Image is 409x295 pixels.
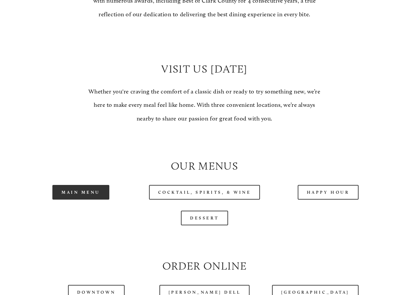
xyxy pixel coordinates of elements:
[24,159,384,174] h2: Our Menus
[86,62,322,77] h2: Visit Us [DATE]
[86,85,322,125] p: Whether you're craving the comfort of a classic dish or ready to try something new, we’re here to...
[298,185,359,200] a: Happy Hour
[149,185,260,200] a: Cocktail, Spirits, & Wine
[181,211,228,225] a: Dessert
[24,259,384,274] h2: Order Online
[52,185,109,200] a: Main Menu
